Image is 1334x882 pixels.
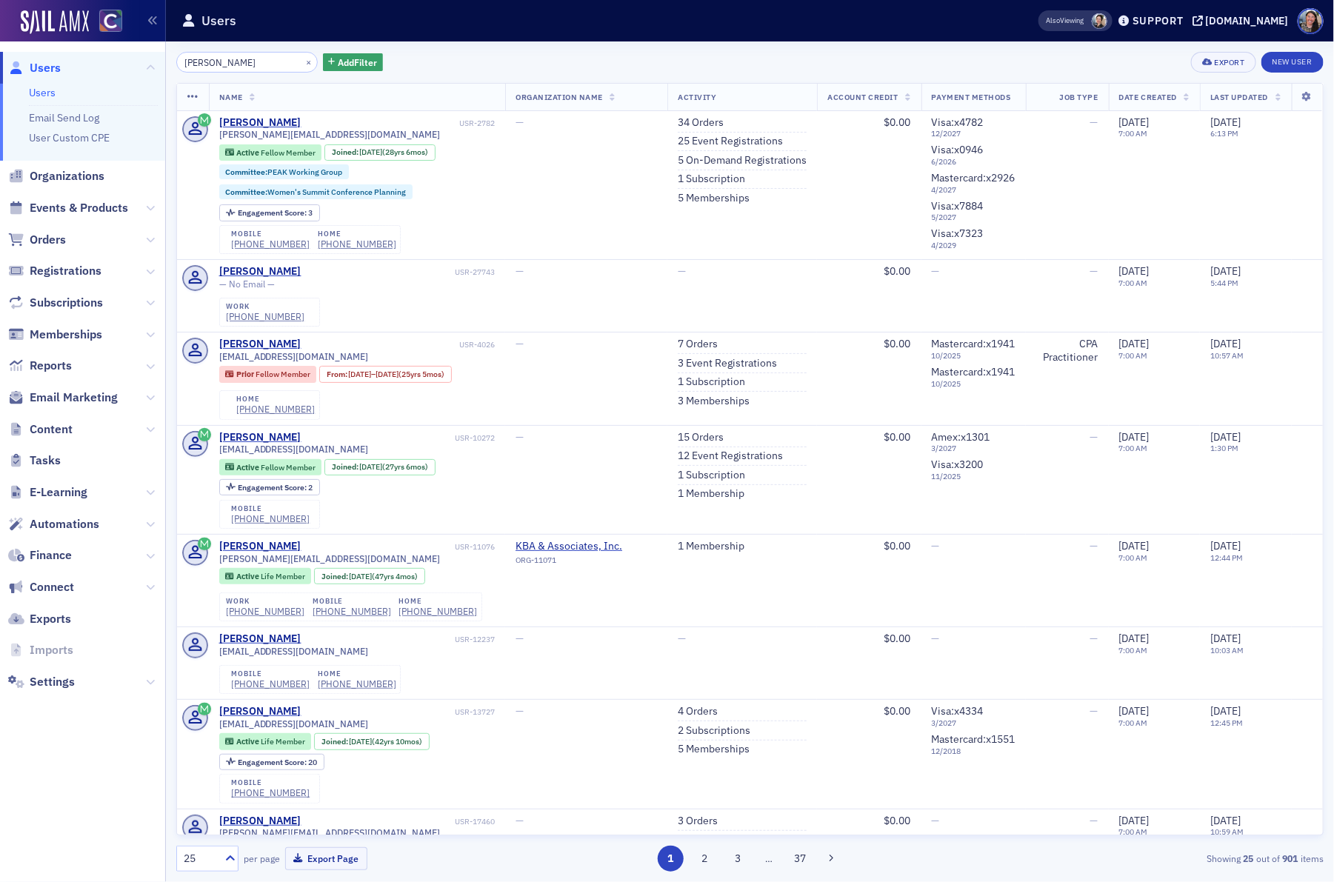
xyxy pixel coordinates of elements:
[225,147,315,157] a: Active Fellow Member
[261,147,316,158] span: Fellow Member
[30,295,103,311] span: Subscriptions
[256,369,310,379] span: Fellow Member
[359,462,428,472] div: (27yrs 6mos)
[219,184,413,199] div: Committee:
[236,736,261,746] span: Active
[30,452,61,469] span: Tasks
[231,669,310,678] div: mobile
[516,704,524,718] span: —
[348,370,444,379] div: – (25yrs 5mos)
[932,472,1015,481] span: 11 / 2025
[678,815,718,828] a: 3 Orders
[1210,632,1241,645] span: [DATE]
[1090,539,1098,552] span: —
[318,678,396,689] a: [PHONE_NUMBER]
[1119,704,1150,718] span: [DATE]
[678,264,686,278] span: —
[884,337,911,350] span: $0.00
[327,370,349,379] span: From :
[678,450,783,463] a: 12 Event Registrations
[1119,443,1148,453] time: 7:00 AM
[219,116,301,130] a: [PERSON_NAME]
[1119,718,1148,728] time: 7:00 AM
[30,60,61,76] span: Users
[932,379,1015,389] span: 10 / 2025
[932,227,984,240] span: Visa : x7323
[678,395,750,408] a: 3 Memberships
[8,390,118,406] a: Email Marketing
[516,116,524,129] span: —
[516,92,603,102] span: Organization Name
[1119,337,1150,350] span: [DATE]
[226,311,304,322] a: [PHONE_NUMBER]
[30,642,73,658] span: Imports
[99,10,122,33] img: SailAMX
[359,147,382,157] span: [DATE]
[516,264,524,278] span: —
[261,571,305,581] span: Life Member
[314,568,425,584] div: Joined: 1978-03-31 00:00:00
[225,167,267,177] span: Committee :
[1215,59,1245,67] div: Export
[678,154,807,167] a: 5 On-Demand Registrations
[304,340,495,350] div: USR-4026
[238,757,308,767] span: Engagement Score :
[30,579,74,595] span: Connect
[516,540,650,553] a: KBA & Associates, Inc.
[285,847,367,870] button: Export Page
[29,131,110,144] a: User Custom CPE
[1119,645,1148,655] time: 7:00 AM
[932,430,990,444] span: Amex : x1301
[932,814,940,827] span: —
[1090,704,1098,718] span: —
[678,338,718,351] a: 7 Orders
[219,540,301,553] div: [PERSON_NAME]
[30,327,102,343] span: Memberships
[884,430,911,444] span: $0.00
[219,144,322,161] div: Active: Active: Fellow Member
[30,232,66,248] span: Orders
[219,351,369,362] span: [EMAIL_ADDRESS][DOMAIN_NAME]
[516,632,524,645] span: —
[932,718,1015,728] span: 3 / 2027
[225,167,342,177] a: Committee:PEAK Working Group
[932,632,940,645] span: —
[219,553,441,564] span: [PERSON_NAME][EMAIL_ADDRESS][DOMAIN_NAME]
[658,846,684,872] button: 1
[8,642,73,658] a: Imports
[678,724,750,738] a: 2 Subscriptions
[827,92,898,102] span: Account Credit
[219,265,301,278] a: [PERSON_NAME]
[332,147,360,157] span: Joined :
[304,542,495,552] div: USR-11076
[321,737,350,746] span: Joined :
[30,611,71,627] span: Exports
[8,200,128,216] a: Events & Products
[1210,278,1238,288] time: 5:44 PM
[1090,116,1098,129] span: —
[1119,264,1150,278] span: [DATE]
[30,674,75,690] span: Settings
[236,147,261,158] span: Active
[376,369,398,379] span: [DATE]
[932,539,940,552] span: —
[30,168,104,184] span: Organizations
[759,852,780,865] span: …
[1210,718,1243,728] time: 12:45 PM
[219,827,441,838] span: [PERSON_NAME][EMAIL_ADDRESS][DOMAIN_NAME]
[89,10,122,35] a: View Homepage
[302,55,316,68] button: ×
[30,358,72,374] span: Reports
[231,504,310,513] div: mobile
[231,513,310,524] a: [PHONE_NUMBER]
[932,444,1015,453] span: 3 / 2027
[8,611,71,627] a: Exports
[678,833,777,846] a: 3 Event Registrations
[516,555,650,570] div: ORG-11071
[1206,14,1289,27] div: [DOMAIN_NAME]
[319,366,452,382] div: From: 1997-11-30 00:00:00
[236,404,315,415] a: [PHONE_NUMBER]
